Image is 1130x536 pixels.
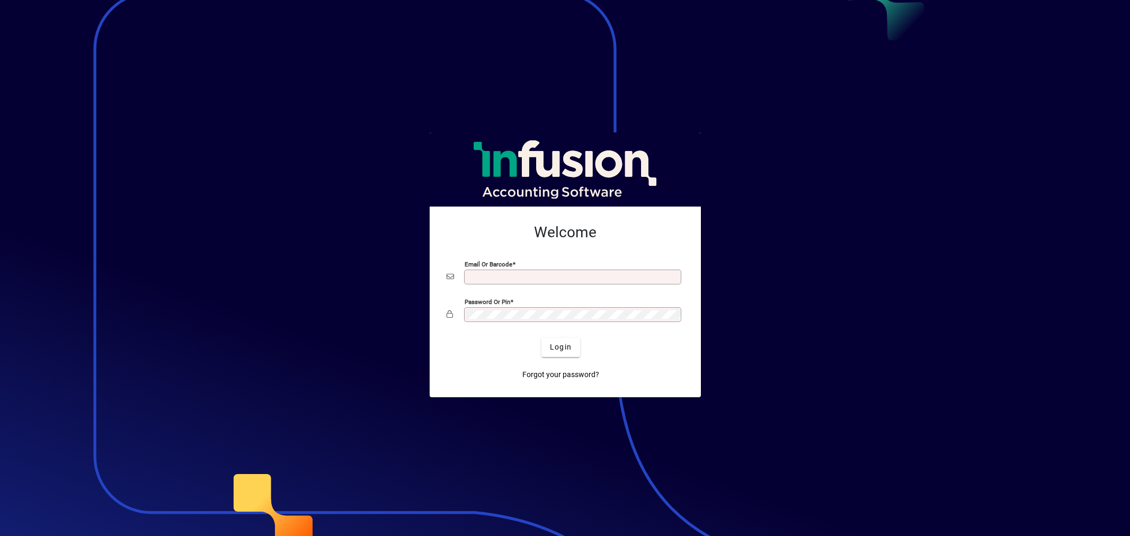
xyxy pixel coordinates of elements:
[541,338,580,357] button: Login
[518,365,603,385] a: Forgot your password?
[447,224,684,242] h2: Welcome
[550,342,572,353] span: Login
[522,369,599,380] span: Forgot your password?
[465,260,512,267] mat-label: Email or Barcode
[465,298,510,305] mat-label: Password or Pin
